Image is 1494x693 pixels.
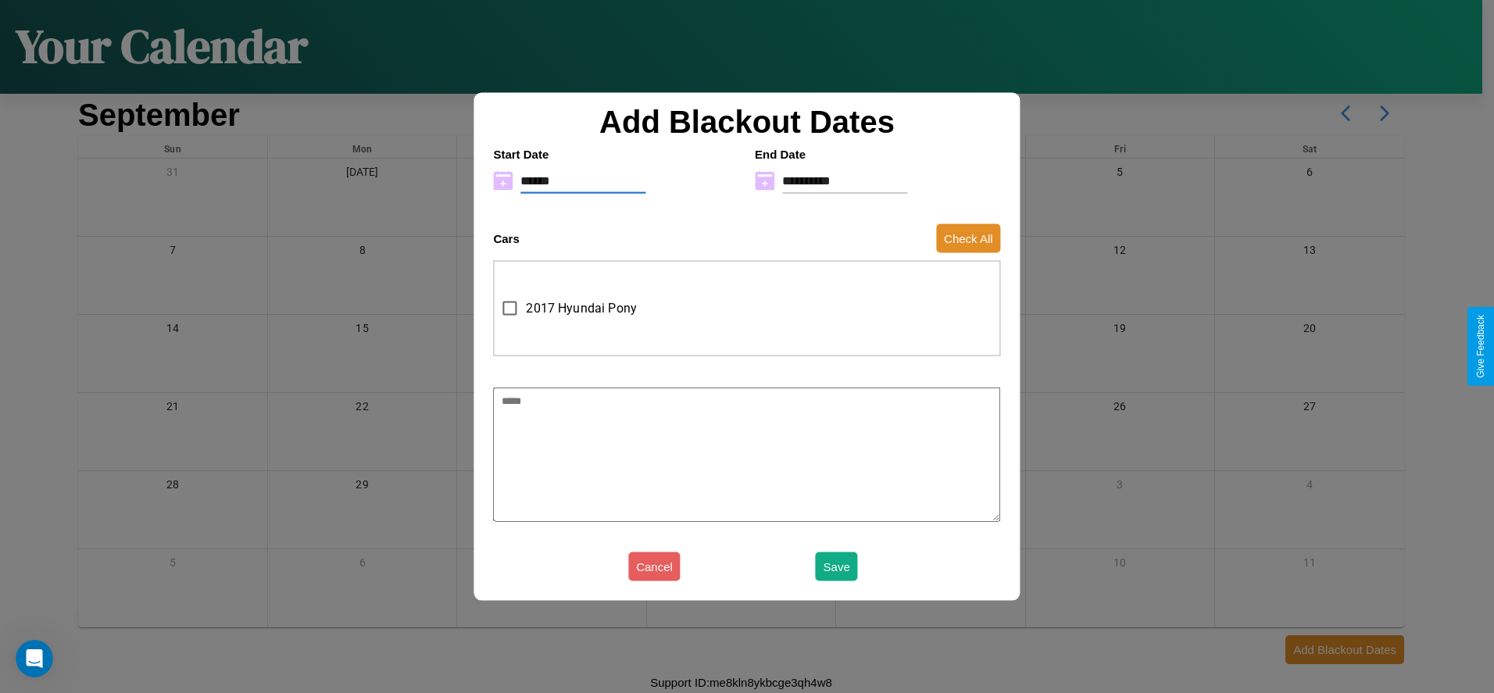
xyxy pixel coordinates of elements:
h4: End Date [755,147,1001,160]
h4: Cars [493,232,519,245]
div: Give Feedback [1475,315,1486,378]
h4: Start Date [493,147,739,160]
button: Save [816,552,858,581]
button: Cancel [628,552,681,581]
span: 2017 Hyundai Pony [526,299,637,318]
h2: Add Blackout Dates [485,104,1008,139]
iframe: Intercom live chat [16,640,53,677]
button: Check All [936,224,1001,253]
